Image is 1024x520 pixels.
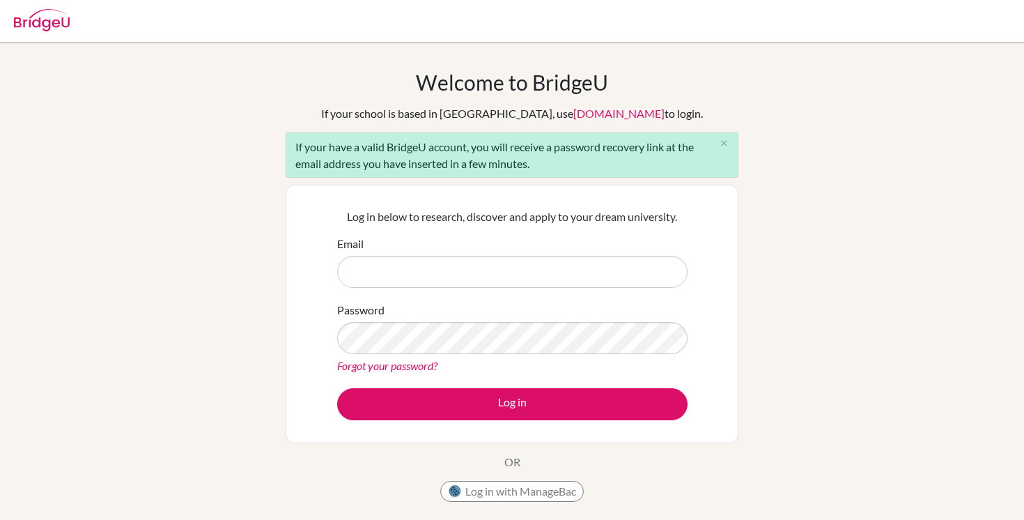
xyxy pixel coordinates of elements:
[337,236,364,252] label: Email
[14,9,70,31] img: Bridge-U
[337,208,688,225] p: Log in below to research, discover and apply to your dream university.
[337,388,688,420] button: Log in
[337,302,385,319] label: Password
[321,105,703,122] div: If your school is based in [GEOGRAPHIC_DATA], use to login.
[504,454,520,471] p: OR
[440,481,584,502] button: Log in with ManageBac
[573,107,665,120] a: [DOMAIN_NAME]
[337,359,437,372] a: Forgot your password?
[710,133,738,154] button: Close
[286,132,738,178] div: If your have a valid BridgeU account, you will receive a password recovery link at the email addr...
[719,138,729,148] i: close
[416,70,608,95] h1: Welcome to BridgeU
